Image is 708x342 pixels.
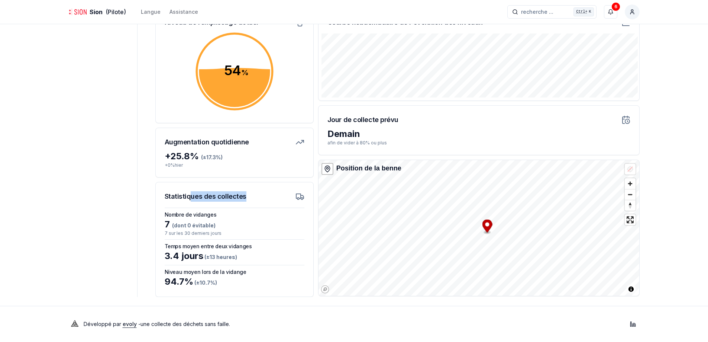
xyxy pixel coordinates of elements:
div: Map marker [482,220,492,235]
span: (Pilote) [106,7,126,16]
a: Mapbox logo [321,285,329,294]
canvas: Map [319,160,641,296]
span: (± 10.7 %) [193,279,217,286]
button: Zoom in [625,178,636,189]
div: 3.4 jours [165,250,304,262]
h3: Temps moyen entre deux vidanges [165,243,304,250]
div: 94.7 % [165,276,304,288]
img: Evoly Logo [69,318,81,330]
button: Zoom out [625,189,636,200]
span: (dont 0 évitable) [170,222,216,228]
button: Langue [141,7,161,16]
div: 7 [165,218,304,230]
a: Assistance [169,7,198,16]
button: Enter fullscreen [625,214,636,225]
span: recherche ... [521,8,553,16]
button: recherche ...Ctrl+K [507,5,597,19]
h3: Jour de collecte prévu [327,115,398,125]
div: Demain [327,128,630,140]
p: + 0 % hier [165,162,304,168]
div: Langue [141,8,161,16]
div: Position de la benne [336,163,401,173]
button: 6 [604,5,617,19]
h3: Nombre de vidanges [165,211,304,218]
button: Toggle attribution [627,285,636,294]
span: Sion [90,7,103,16]
p: 7 sur les 30 derniers jours [165,230,304,236]
img: Sion Logo [69,3,87,21]
span: (± 13 heures ) [203,254,237,260]
h3: Statistiques des collectes [165,191,246,202]
div: 6 [612,3,620,11]
div: + 25.8 % [165,150,304,162]
button: Reset bearing to north [625,200,636,211]
h3: Augmentation quotidienne [165,137,249,147]
a: Sion(Pilote) [69,7,126,16]
h3: Niveau moyen lors de la vidange [165,268,304,276]
a: evoly [123,321,137,327]
button: Location not available [625,164,636,175]
p: Développé par - une collecte des déchets sans faille . [84,319,230,329]
span: (± 17.3 %) [201,154,223,160]
p: afin de vider à 80% ou plus [327,140,630,146]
